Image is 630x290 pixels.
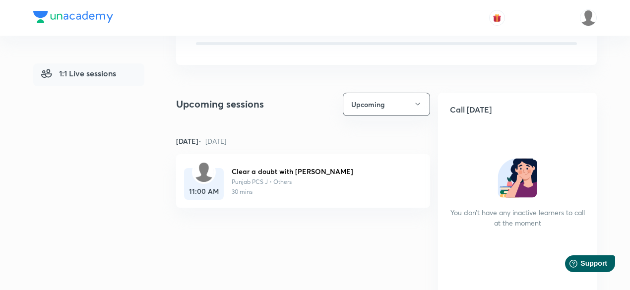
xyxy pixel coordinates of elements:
[33,63,144,86] a: 1:1 Live sessions
[196,22,203,36] h3: 0
[438,93,597,126] h5: Call [DATE]
[176,97,264,112] h4: Upcoming sessions
[498,158,537,198] img: no inactive learner
[232,166,414,176] h6: Clear a doubt with [PERSON_NAME]
[176,136,226,146] h6: [DATE]
[198,136,226,146] span: • [DATE]
[343,93,430,116] button: Upcoming
[232,177,414,186] p: Punjab PCS J • Others
[184,186,224,196] h6: 11:00 AM
[493,13,502,22] img: avatar
[33,11,113,23] img: Company Logo
[194,162,214,182] img: default.png
[33,11,113,25] a: Company Logo
[580,9,597,26] img: Shefali Garg
[489,10,505,26] button: avatar
[41,67,116,79] span: 1:1 Live sessions
[450,207,585,228] h6: You don’t have any inactive learners to call at the moment
[232,187,414,196] p: 30 mins
[542,251,619,279] iframe: Help widget launcher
